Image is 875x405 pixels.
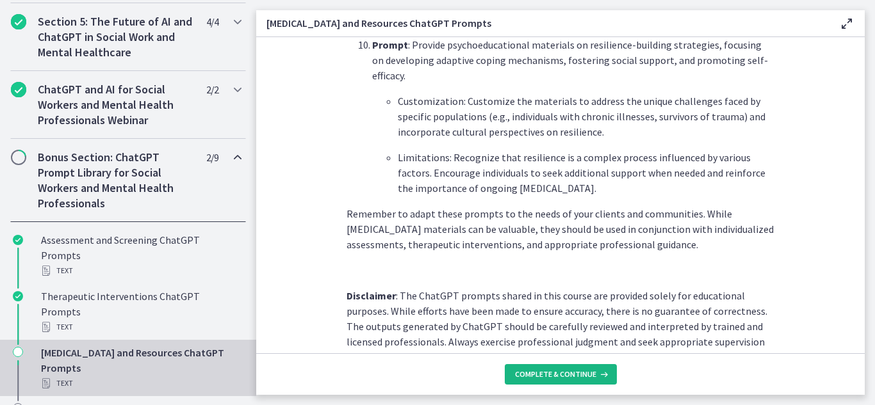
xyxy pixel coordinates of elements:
[13,291,23,301] i: Completed
[515,369,596,379] span: Complete & continue
[266,15,819,31] h3: [MEDICAL_DATA] and Resources ChatGPT Prompts
[347,206,774,252] p: Remember to adapt these prompts to the needs of your clients and communities. While [MEDICAL_DATA...
[41,289,241,335] div: Therapeutic Interventions ChatGPT Prompts
[41,376,241,391] div: Text
[206,150,218,165] span: 2 / 9
[41,345,241,391] div: [MEDICAL_DATA] and Resources ChatGPT Prompts
[11,14,26,29] i: Completed
[38,14,194,60] h2: Section 5: The Future of AI and ChatGPT in Social Work and Mental Healthcare
[372,38,408,51] strong: Prompt
[372,37,774,83] p: : Provide psychoeducational materials on resilience-building strategies, focusing on developing a...
[347,289,396,302] strong: Disclaimer
[38,150,194,211] h2: Bonus Section: ChatGPT Prompt Library for Social Workers and Mental Health Professionals
[398,150,774,196] p: Limitations: Recognize that resilience is a complex process influenced by various factors. Encour...
[11,82,26,97] i: Completed
[41,263,241,278] div: Text
[398,93,774,139] p: Customization: Customize the materials to address the unique challenges faced by specific populat...
[38,82,194,128] h2: ChatGPT and AI for Social Workers and Mental Health Professionals Webinar
[206,14,218,29] span: 4 / 4
[13,235,23,245] i: Completed
[347,288,774,365] p: : The ChatGPT prompts shared in this course are provided solely for educational purposes. While e...
[206,82,218,97] span: 2 / 2
[505,364,617,385] button: Complete & continue
[41,319,241,335] div: Text
[41,232,241,278] div: Assessment and Screening ChatGPT Prompts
